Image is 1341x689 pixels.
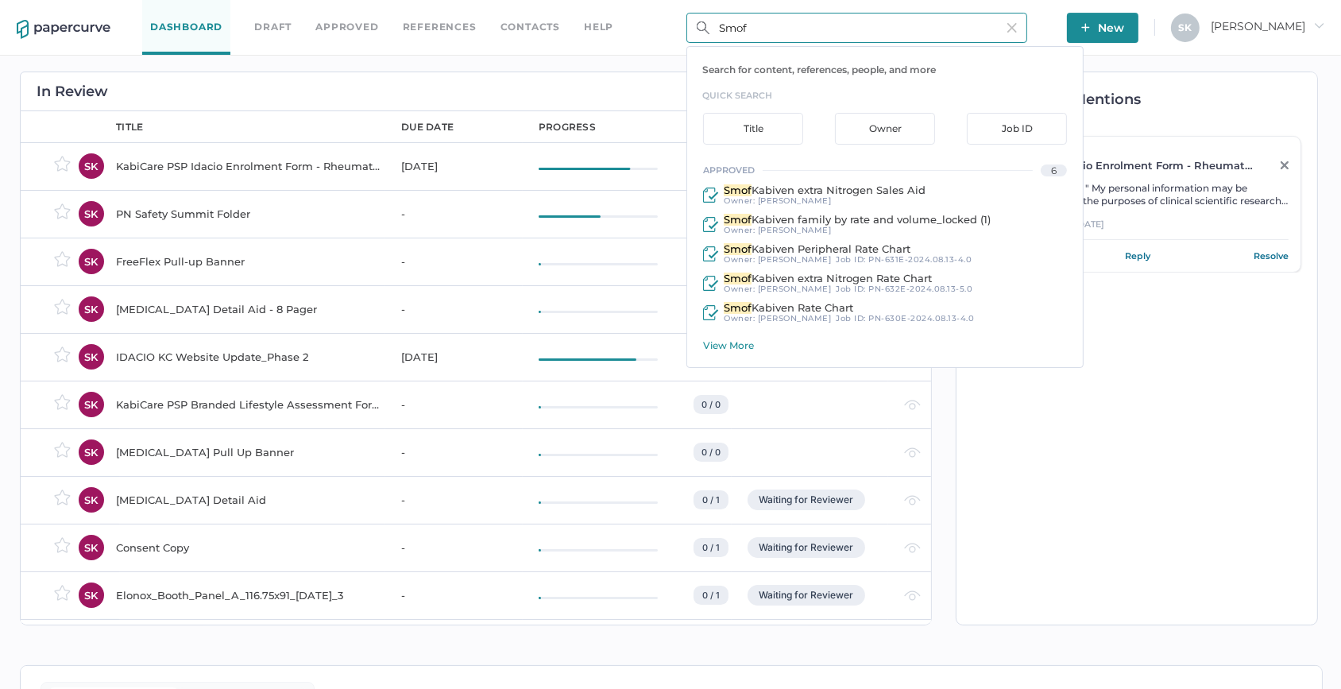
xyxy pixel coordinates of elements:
div: [MEDICAL_DATA] Pull Up Banner [116,443,382,462]
img: eye-light-gray.b6d092a5.svg [904,495,921,505]
img: star-inactive.70f2008a.svg [54,537,71,553]
img: search.bf03fe8b.svg [697,21,709,34]
h3: quick search [702,87,1083,104]
div: Owner: [724,314,831,323]
div: Owner [835,113,936,145]
div: 0 / 1 [694,586,728,605]
img: star-inactive.70f2008a.svg [54,442,71,458]
div: View More [703,339,1083,351]
div: Elonox_Booth_Panel_A_116.75x91_[DATE]_3 [116,586,382,605]
div: Job ID : [836,314,974,323]
td: - [385,238,523,285]
img: star-inactive.70f2008a.svg [54,490,71,505]
div: SK [79,344,104,370]
a: SmofKabiven Peripheral Rate Chart Owner: [PERSON_NAME] Job ID: PN-631E-2024.08.13-4.0 [687,239,1083,269]
div: Job ID [967,113,1068,145]
a: SmofKabiven Rate Chart Owner: [PERSON_NAME] Job ID: PN-630E-2024.08.13-4.0 [687,298,1083,327]
div: due date [401,120,454,134]
span: PN-632E-2024.08.13-5.0 [868,284,972,294]
div: 0 / 0 [694,443,728,462]
span: Smof [724,301,752,314]
div: [MEDICAL_DATA] Detail Aid [116,490,382,509]
a: SmofKabiven family by rate and volume_locked (1) Owner: [PERSON_NAME] [687,210,1083,239]
div: 6 [1041,165,1067,176]
div: [PERSON_NAME] [DATE] [985,217,1289,240]
a: SmofKabiven extra Nitrogen Sales Aid Owner: [PERSON_NAME] [687,180,1083,210]
img: eye-light-gray.b6d092a5.svg [904,590,921,601]
img: approved-icon.9c241b8e.svg [703,276,719,291]
div: SK [79,153,104,179]
div: [DATE] [401,347,520,366]
div: 0 / 1 [694,538,728,557]
span: [PERSON_NAME] [758,225,832,235]
img: cross-light-grey.10ea7ca4.svg [1007,23,1017,33]
button: New [1067,13,1138,43]
div: PN Safety Summit Folder [116,204,382,223]
img: approved-icon.9c241b8e.svg [703,305,719,320]
div: [MEDICAL_DATA] Detail Aid - 8 Pager [116,300,382,319]
div: Owner: [724,196,831,206]
span: PN-631E-2024.08.13-4.0 [868,254,972,265]
span: Smof [724,242,752,255]
div: Waiting for Reviewer [748,585,865,606]
a: Reply [1125,248,1150,264]
img: eye-light-gray.b6d092a5.svg [904,543,921,553]
div: KabiCare PSP Idacio Enrolment Form - Rheumatology (All Indications) [985,159,1258,172]
img: star-inactive.70f2008a.svg [54,156,71,172]
span: [PERSON_NAME] [758,313,832,323]
div: Owner: [724,226,831,235]
div: SK [79,535,104,560]
div: SK [79,392,104,417]
div: title [116,120,144,134]
div: Waiting for Reviewer [748,490,865,510]
span: [PERSON_NAME] [758,195,832,206]
td: - [385,571,523,619]
div: SK [79,439,104,465]
img: star-inactive.70f2008a.svg [54,585,71,601]
div: Consent Copy [116,538,382,557]
div: 0 / 0 [694,395,728,414]
img: plus-white.e19ec114.svg [1081,23,1090,32]
img: star-inactive.70f2008a.svg [54,299,71,315]
img: close-grey.86d01b58.svg [1281,161,1289,169]
td: - [385,285,523,333]
div: 0 / 1 [694,490,728,509]
span: Smof [724,272,752,285]
div: Owner: [724,255,831,265]
div: SK [79,487,104,513]
div: SK [79,296,104,322]
div: FreeFlex Pull-up Banner [116,252,382,271]
h2: Comments & Mentions [972,92,1317,106]
i: arrow_right [1313,20,1324,31]
img: approved-icon.9c241b8e.svg [703,188,719,203]
a: References [403,18,477,36]
span: PN-630E-2024.08.13-4.0 [868,313,974,323]
p: Search for content, references, people, and more [702,63,1083,77]
div: help [584,18,613,36]
span: Kabiven extra Nitrogen Sales Aid [752,184,926,196]
div: [DATE] [401,157,520,176]
div: IDACIO KC Website Update_Phase 2 [116,347,382,366]
span: Kabiven Peripheral Rate Chart [752,242,910,255]
img: papercurve-logo-colour.7244d18c.svg [17,20,110,39]
div: KabiCare PSP Branded Lifestyle Assessment Forms - DLQI [116,395,382,414]
div: Job ID : [836,255,972,265]
img: star-inactive.70f2008a.svg [54,251,71,267]
a: Approved [315,18,378,36]
td: - [385,524,523,571]
span: [PERSON_NAME] [758,284,832,294]
td: - [385,476,523,524]
img: star-inactive.70f2008a.svg [54,346,71,362]
div: Title [703,113,804,145]
span: Kabiven extra Nitrogen Rate Chart [752,272,932,285]
div: Owner: [724,285,831,294]
a: Contacts [500,18,560,36]
span: [PERSON_NAME] [758,254,832,265]
img: eye-light-gray.b6d092a5.svg [904,447,921,458]
div: KabiCare PSP Idacio Enrolment Form - Rheumatology (All Indications) [116,157,382,176]
span: Kabiven family by rate and volume_locked (1) [752,213,991,226]
span: New [1081,13,1124,43]
h2: In Review [37,84,108,99]
img: approved-icon.9c241b8e.svg [703,246,719,261]
input: Search Workspace [686,13,1027,43]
